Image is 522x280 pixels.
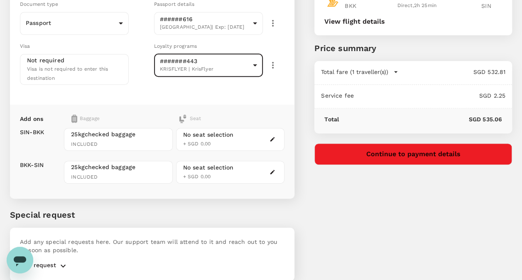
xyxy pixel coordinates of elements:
span: Visa [20,43,30,49]
p: Not required [27,56,64,64]
div: Seat [179,115,201,123]
p: SIN - BKK [20,128,44,136]
p: Passport [26,19,115,27]
p: Price summary [314,42,512,54]
span: Visa is not required to enter this destination [27,66,108,81]
p: BKK - SIN [20,161,44,169]
span: 25kg checked baggage [71,163,166,171]
div: Baggage [71,115,151,123]
p: Add ons [20,115,43,123]
p: Special request [10,209,294,221]
iframe: Button to launch messaging window [7,247,33,273]
div: ######616[GEOGRAPHIC_DATA]| Exp: [DATE] [154,10,263,37]
p: Add any special requests here. Our support team will attend to it and reach out to you as soon as... [20,238,284,254]
p: #######443 [160,57,250,65]
span: Document type [20,1,58,7]
p: Total [324,115,339,123]
span: 25kg checked baggage [71,130,166,138]
span: Loyalty programs [154,43,197,49]
span: Passport details [154,1,194,7]
img: baggage-icon [179,115,187,123]
span: + SGD 0.00 [183,174,211,179]
p: Service fee [321,91,354,100]
button: Continue to payment details [314,143,512,165]
span: KRISFLYER | KrisFlyer [160,65,250,74]
span: + SGD 0.00 [183,141,211,147]
span: [GEOGRAPHIC_DATA] | Exp: [DATE] [160,23,250,32]
p: SGD 532.81 [398,68,505,76]
div: No seat selection [183,163,234,172]
div: #######443KRISFLYER | KrisFlyer [154,52,263,79]
p: Add request [20,261,56,271]
span: INCLUDED [71,140,166,149]
p: Total fare (1 traveller(s)) [321,68,388,76]
div: Passport [20,13,129,34]
p: SGD 535.06 [339,115,502,123]
p: SGD 2.25 [354,91,505,100]
img: baggage-icon [71,115,77,123]
p: ######616 [160,15,250,23]
div: Direct , 2h 25min [370,2,463,10]
p: BKK [345,2,365,10]
p: SIN [481,2,502,10]
span: INCLUDED [71,173,166,182]
div: No seat selection [183,130,234,139]
button: Total fare (1 traveller(s)) [321,68,398,76]
button: View flight details [324,18,385,25]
